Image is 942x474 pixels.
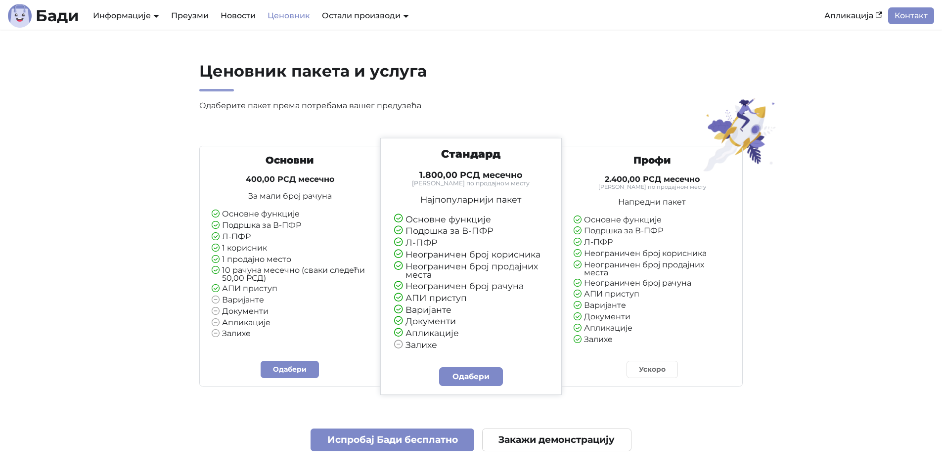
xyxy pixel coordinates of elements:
li: Л-ПФР [212,233,368,242]
li: Апликације [574,324,730,333]
li: Варијанте [394,305,548,315]
li: Неограничен број продајних места [574,261,730,277]
li: Неограничен број продајних места [394,262,548,279]
p: Одаберите пакет према потребама вашег предузећа [199,99,564,112]
a: ЛогоБади [8,4,79,28]
a: Одабери [261,361,319,378]
li: 10 рачуна месечно (сваки следећи 50,00 РСД) [212,266,368,282]
li: Варијанте [212,296,368,305]
li: Неограничен број рачуна [574,279,730,288]
li: Основне функције [394,215,548,224]
a: Одабери [439,367,503,386]
a: Новости [215,7,262,24]
h4: 1.800,00 РСД месечно [394,170,548,180]
li: Неограничен број корисника [574,250,730,259]
a: Контакт [888,7,934,24]
img: Лого [8,4,32,28]
small: [PERSON_NAME] по продајном месту [574,184,730,190]
li: Апликације [212,319,368,328]
p: Најпопуларнији пакет [394,195,548,204]
li: Основне функције [212,210,368,219]
a: Испробај Бади бесплатно [311,429,474,452]
li: Основне функције [574,216,730,225]
a: Апликација [818,7,888,24]
h2: Ценовник пакета и услуга [199,61,564,91]
h3: Стандард [394,147,548,161]
li: Л-ПФР [394,238,548,248]
a: Остали производи [322,11,409,20]
li: Документи [574,313,730,322]
li: Подршка за В-ПФР [212,221,368,230]
a: Ценовник [262,7,316,24]
img: Ценовник пакета и услуга [697,97,783,172]
a: Закажи демонстрацију [482,429,631,452]
li: 1 корисник [212,244,368,253]
a: Преузми [165,7,215,24]
li: Залихе [212,330,368,339]
li: Подршка за В-ПФР [574,227,730,236]
b: Бади [36,8,79,24]
li: Варијанте [574,302,730,310]
li: Л-ПФР [574,238,730,247]
li: АПИ приступ [212,285,368,294]
h4: 400,00 РСД месечно [212,174,368,184]
li: Неограничен број рачуна [394,282,548,291]
li: Подршка за В-ПФР [394,226,548,236]
h4: 2.400,00 РСД месечно [574,174,730,184]
li: Залихе [394,341,548,350]
small: [PERSON_NAME] по продајном месту [394,180,548,186]
a: Информације [93,11,159,20]
li: Документи [394,317,548,326]
li: Документи [212,307,368,316]
p: Напредни пакет [574,198,730,206]
li: Апликације [394,329,548,338]
li: Залихе [574,336,730,345]
h3: Профи [574,154,730,167]
h3: Основни [212,154,368,167]
p: За мали број рачуна [212,192,368,200]
li: 1 продајно место [212,256,368,264]
li: АПИ приступ [394,294,548,303]
li: Неограничен број корисника [394,250,548,259]
li: АПИ приступ [574,290,730,299]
